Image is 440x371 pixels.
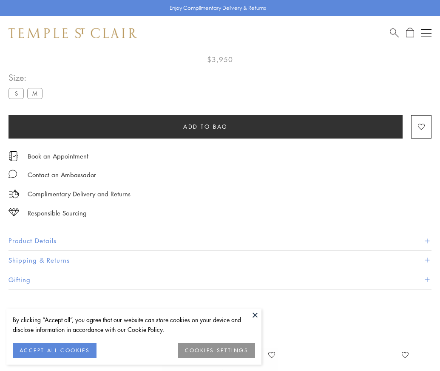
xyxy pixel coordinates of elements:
img: icon_appointment.svg [9,151,19,161]
a: Book an Appointment [28,151,88,161]
img: Temple St. Clair [9,28,137,38]
label: M [27,88,43,99]
button: COOKIES SETTINGS [178,343,255,358]
button: ACCEPT ALL COOKIES [13,343,97,358]
div: By clicking “Accept all”, you agree that our website can store cookies on your device and disclos... [13,315,255,334]
span: $3,950 [207,54,233,65]
button: Add to bag [9,115,403,139]
button: Product Details [9,231,431,250]
div: Responsible Sourcing [28,208,87,218]
a: Search [390,28,399,38]
p: Complimentary Delivery and Returns [28,189,131,199]
label: S [9,88,24,99]
div: Contact an Ambassador [28,170,96,180]
img: icon_delivery.svg [9,189,19,199]
button: Open navigation [421,28,431,38]
img: MessageIcon-01_2.svg [9,170,17,178]
a: Open Shopping Bag [406,28,414,38]
button: Gifting [9,270,431,289]
span: Add to bag [183,122,228,131]
button: Shipping & Returns [9,251,431,270]
img: icon_sourcing.svg [9,208,19,216]
span: Size: [9,71,46,85]
p: Enjoy Complimentary Delivery & Returns [170,4,266,12]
